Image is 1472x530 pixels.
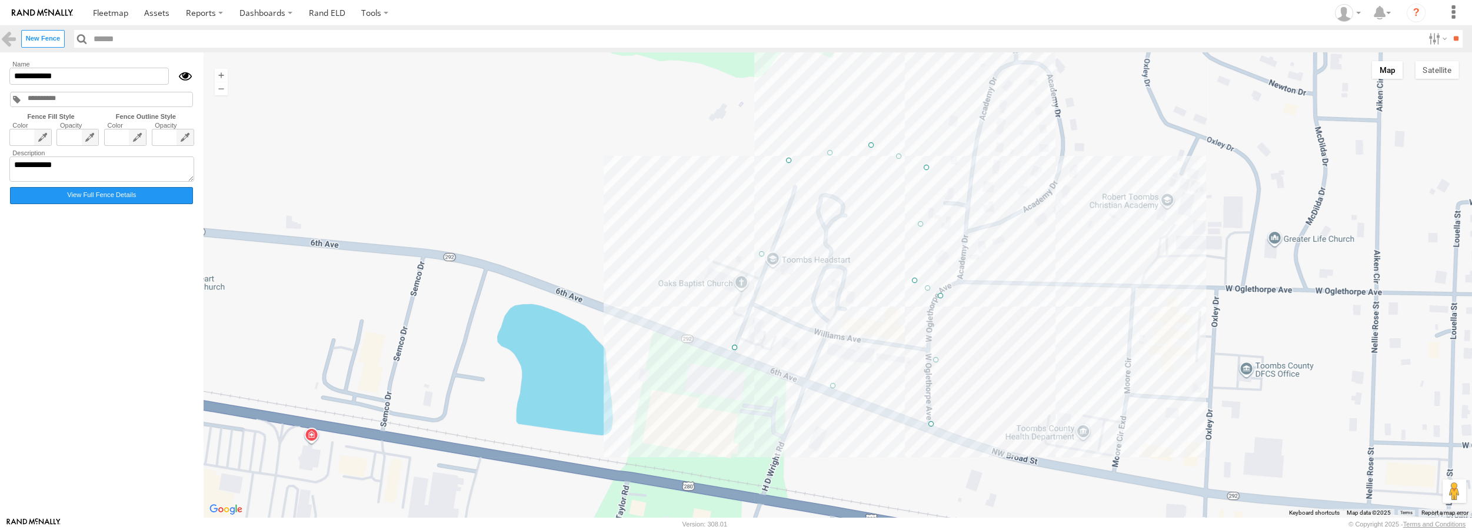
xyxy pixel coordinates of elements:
[1415,61,1458,79] button: Show satellite imagery
[1443,479,1466,503] button: Drag Pegman onto the map to open Street View
[1421,509,1468,516] a: Report a map error
[6,518,61,530] a: Visit our Website
[682,521,727,528] div: Version: 308.01
[1372,61,1403,79] button: Show street map
[21,30,65,47] label: Create New Fence
[1403,521,1466,528] a: Terms and Conditions
[9,122,52,129] label: Color
[9,61,194,68] label: Name
[7,113,95,120] label: Fence Fill Style
[207,502,245,517] a: Open this area in Google Maps (opens a new window)
[95,113,197,120] label: Fence Outline Style
[207,502,245,517] img: Google
[1400,511,1413,515] a: Terms (opens in new tab)
[152,122,194,129] label: Opacity
[1331,4,1365,22] div: Jeff Whitson
[9,149,194,156] label: Description
[1348,521,1466,528] div: © Copyright 2025 -
[1424,30,1449,47] label: Search Filter Options
[1289,509,1340,517] button: Keyboard shortcuts
[104,122,146,129] label: Color
[1347,509,1391,516] span: Map data ©2025
[169,68,194,85] div: Show/Hide fence
[56,122,99,129] label: Opacity
[12,9,73,17] img: rand-logo.svg
[1407,4,1426,22] i: ?
[214,68,228,82] button: Zoom in
[10,187,193,204] label: Click to view fence details
[214,82,228,95] button: Zoom out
